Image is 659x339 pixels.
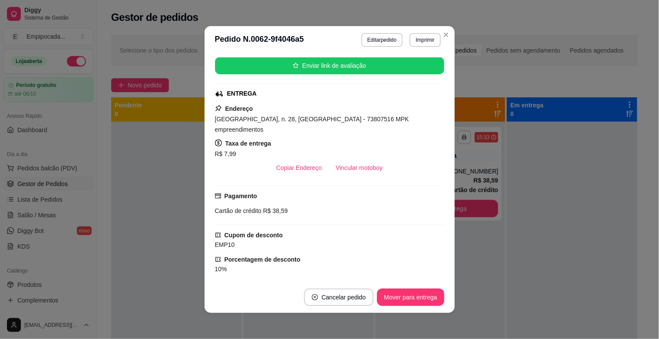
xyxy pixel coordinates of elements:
button: Mover para entrega [377,289,444,306]
button: close-circleCancelar pedido [304,289,374,306]
strong: Taxa de entrega [225,140,272,147]
button: Close [439,28,453,42]
span: Cartão de crédito [215,207,262,214]
h3: Pedido N. 0062-9f4046a5 [215,33,304,47]
span: R$ 38,59 [262,207,288,214]
strong: Endereço [225,105,253,112]
button: Copiar Endereço [269,159,329,176]
span: pushpin [215,105,222,112]
button: Imprimir [410,33,440,47]
span: star [293,63,299,69]
strong: Cupom de desconto [225,232,283,239]
span: EMP10 [215,241,235,248]
strong: Pagamento [225,193,257,199]
span: close-circle [312,294,318,300]
span: [GEOGRAPHIC_DATA], n. 28, [GEOGRAPHIC_DATA] - 73807516 MPK empreendimentos [215,116,409,133]
strong: Porcentagem de desconto [225,256,301,263]
button: Vincular motoboy [329,159,390,176]
span: credit-card [215,193,221,199]
span: 10% [215,266,227,273]
button: Editarpedido [361,33,403,47]
div: ENTREGA [227,89,257,98]
span: R$ 7,99 [215,150,236,157]
span: dollar [215,140,222,146]
button: starEnviar link de avaliação [215,57,444,74]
